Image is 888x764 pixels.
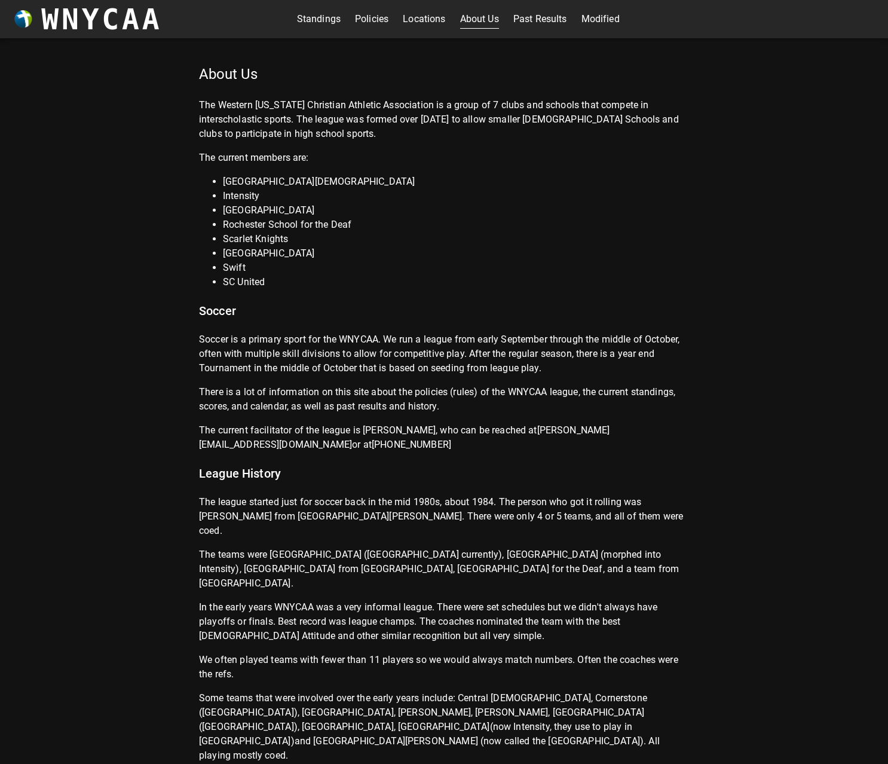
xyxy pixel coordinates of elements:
a: Policies [355,10,388,29]
a: Locations [403,10,445,29]
p: League History [199,464,689,483]
li: Scarlet Knights [223,232,689,246]
p: Soccer is a primary sport for the WNYCAA. We run a league from early September through the middle... [199,332,689,375]
p: We often played teams with fewer than 11 players so we would always match numbers. Often the coac... [199,653,689,682]
p: About Us [199,65,689,84]
p: The Western [US_STATE] Christian Athletic Association is a group of 7 clubs and schools that comp... [199,98,689,141]
p: The teams were [GEOGRAPHIC_DATA] ([GEOGRAPHIC_DATA] currently), [GEOGRAPHIC_DATA] (morphed into I... [199,548,689,591]
li: Swift [223,261,689,275]
img: wnycaaBall.png [14,10,32,28]
p: The current facilitator of the league is [PERSON_NAME], who can be reached at or at [199,423,689,452]
p: In the early years WNYCAA was a very informal league. There were set schedules but we didn't alwa... [199,600,689,643]
p: The current members are: [199,151,689,165]
li: [GEOGRAPHIC_DATA][DEMOGRAPHIC_DATA] [223,175,689,189]
li: [GEOGRAPHIC_DATA] [223,203,689,218]
p: There is a lot of information on this site about the policies (rules) of the WNYCAA league, the c... [199,385,689,414]
a: Standings [297,10,341,29]
p: The league started just for soccer back in the mid 1980s, about 1984. The person who got it rolli... [199,495,689,538]
a: About Us [460,10,499,29]
li: [GEOGRAPHIC_DATA] [223,246,689,261]
li: SC United [223,275,689,289]
p: Some teams that were involved over the early years include: Central [DEMOGRAPHIC_DATA], Cornersto... [199,691,689,763]
p: Soccer [199,301,689,320]
h3: WNYCAA [41,2,162,36]
li: Rochester School for the Deaf [223,218,689,232]
li: Intensity [223,189,689,203]
a: Modified [581,10,620,29]
a: [PHONE_NUMBER] [372,439,451,450]
a: Past Results [513,10,567,29]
